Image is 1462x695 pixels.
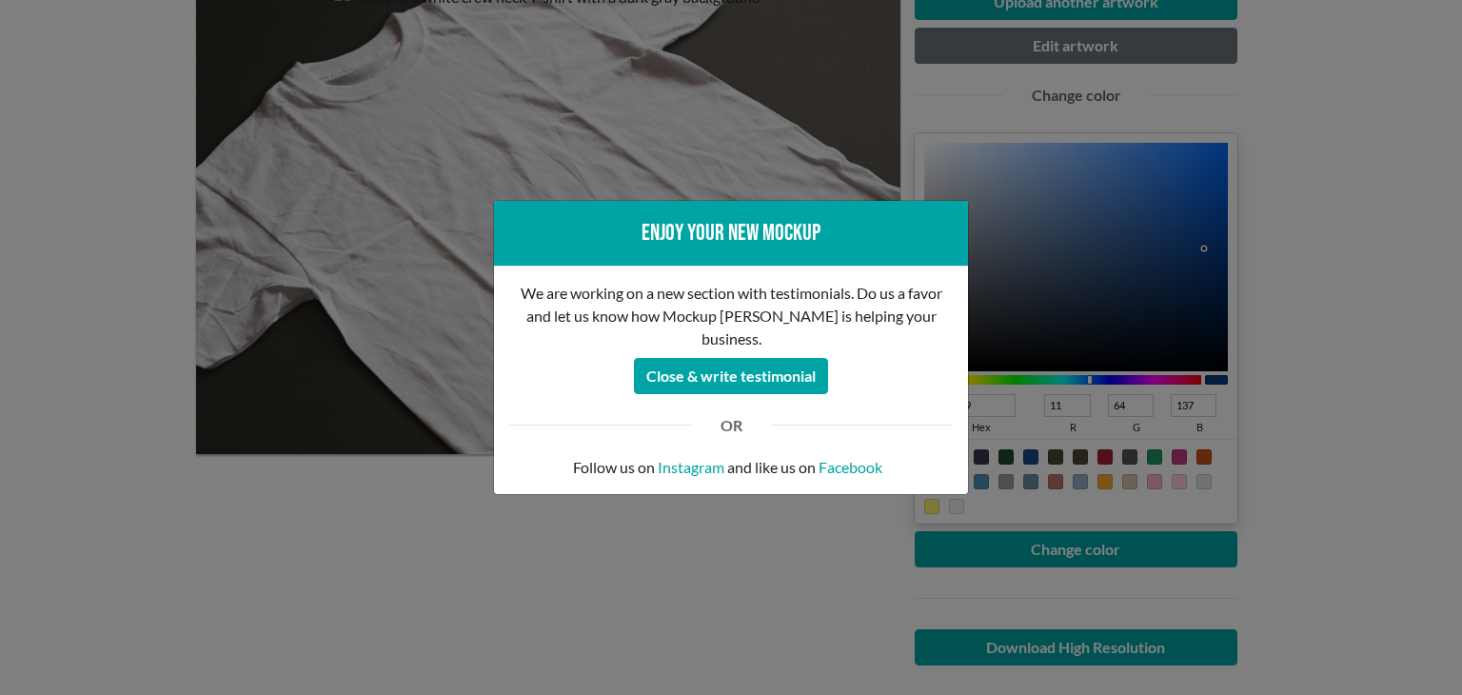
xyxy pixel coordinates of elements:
[634,358,828,394] button: Close & write testimonial
[819,456,882,479] a: Facebook
[706,414,757,437] div: OR
[634,361,828,379] a: Close & write testimonial
[509,456,953,479] p: Follow us on and like us on
[509,282,953,350] p: We are working on a new section with testimonials. Do us a favor and let us know how Mockup [PERS...
[509,216,953,250] div: Enjoy your new mockup
[658,456,724,479] a: Instagram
